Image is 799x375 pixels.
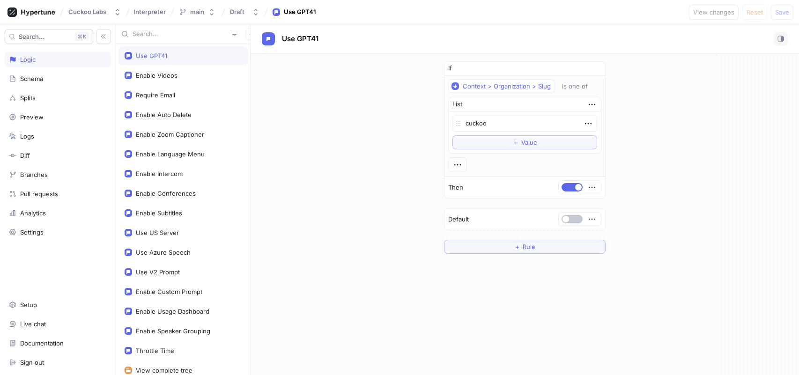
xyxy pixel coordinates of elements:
[20,132,34,140] div: Logs
[514,244,520,250] span: ＋
[5,29,93,44] button: Search...K
[175,4,219,20] button: main
[523,244,535,250] span: Rule
[230,8,244,16] div: Draft
[65,4,125,20] button: Cuckoo Labs
[136,190,196,197] div: Enable Conferences
[74,32,89,41] div: K
[689,5,739,20] button: View changes
[742,5,767,20] button: Reset
[20,190,58,198] div: Pull requests
[136,288,202,295] div: Enable Custom Prompt
[747,9,763,15] span: Reset
[771,5,793,20] button: Save
[452,135,597,149] button: ＋Value
[20,359,44,366] div: Sign out
[562,82,588,90] div: is one of
[133,8,166,15] span: Interpreter
[20,113,44,121] div: Preview
[20,228,44,236] div: Settings
[20,152,30,159] div: Diff
[20,339,64,347] div: Documentation
[136,327,210,335] div: Enable Speaker Grouping
[448,64,452,73] p: If
[226,4,263,20] button: Draft
[448,183,463,192] p: Then
[136,91,175,99] div: Require Email
[5,335,111,351] a: Documentation
[20,56,36,63] div: Logic
[136,131,204,138] div: Enable Zoom Captioner
[136,72,178,79] div: Enable Videos
[136,249,191,256] div: Use Azure Speech
[136,111,192,118] div: Enable Auto Delete
[20,171,48,178] div: Branches
[136,150,205,158] div: Enable Language Menu
[452,100,462,109] div: List
[20,301,37,309] div: Setup
[463,82,551,90] div: Context > Organization > Slug
[284,7,316,17] div: Use GPT41
[513,140,519,145] span: ＋
[448,79,555,93] button: Context > Organization > Slug
[136,367,192,374] div: View complete tree
[20,209,46,217] div: Analytics
[136,268,180,276] div: Use V2 Prompt
[190,8,204,16] div: main
[20,75,43,82] div: Schema
[136,170,183,177] div: Enable Intercom
[521,140,537,145] span: Value
[775,9,789,15] span: Save
[20,94,36,102] div: Splits
[558,79,601,93] button: is one of
[20,320,46,328] div: Live chat
[282,35,318,43] span: Use GPT41
[136,52,167,59] div: Use GPT41
[136,229,179,236] div: Use US Server
[133,29,228,39] input: Search...
[136,308,209,315] div: Enable Usage Dashboard
[136,209,182,217] div: Enable Subtitles
[68,8,106,16] div: Cuckoo Labs
[693,9,734,15] span: View changes
[444,240,606,254] button: ＋Rule
[136,347,174,354] div: Throttle Time
[448,215,469,224] p: Default
[452,116,597,132] textarea: cuckoo
[19,34,44,39] span: Search...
